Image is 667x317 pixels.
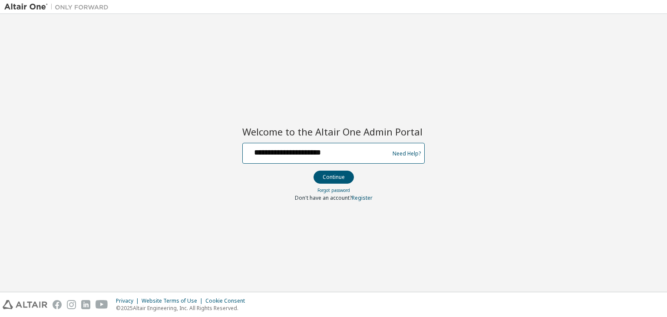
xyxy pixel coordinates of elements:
[53,300,62,309] img: facebook.svg
[67,300,76,309] img: instagram.svg
[142,297,205,304] div: Website Terms of Use
[352,194,373,201] a: Register
[96,300,108,309] img: youtube.svg
[81,300,90,309] img: linkedin.svg
[317,187,350,193] a: Forgot password
[3,300,47,309] img: altair_logo.svg
[116,304,250,312] p: © 2025 Altair Engineering, Inc. All Rights Reserved.
[116,297,142,304] div: Privacy
[4,3,113,11] img: Altair One
[393,153,421,154] a: Need Help?
[242,125,425,138] h2: Welcome to the Altair One Admin Portal
[314,171,354,184] button: Continue
[205,297,250,304] div: Cookie Consent
[295,194,352,201] span: Don't have an account?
